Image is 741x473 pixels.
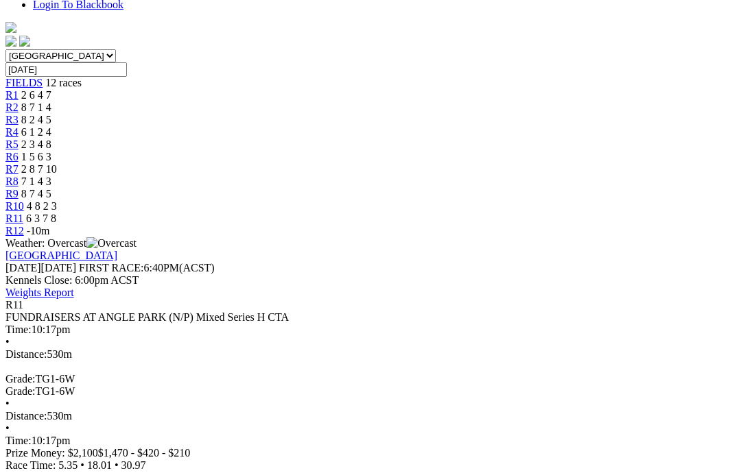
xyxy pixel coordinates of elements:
[21,89,51,101] span: 2 6 4 7
[5,435,32,446] span: Time:
[5,114,19,125] a: R3
[5,324,32,335] span: Time:
[5,348,736,361] div: 530m
[5,398,10,409] span: •
[5,311,736,324] div: FUNDRAISERS AT ANGLE PARK (N/P) Mixed Series H CTA
[27,225,50,236] span: -10m
[5,22,16,33] img: logo-grsa-white.png
[45,77,82,88] span: 12 races
[5,175,19,187] a: R8
[5,62,127,77] input: Select date
[21,114,51,125] span: 8 2 4 5
[5,422,10,434] span: •
[19,36,30,47] img: twitter.svg
[5,163,19,175] a: R7
[21,138,51,150] span: 2 3 4 8
[5,151,19,162] a: R6
[5,435,736,447] div: 10:17pm
[5,225,24,236] a: R12
[86,237,137,250] img: Overcast
[5,262,76,274] span: [DATE]
[26,213,56,224] span: 6 3 7 8
[115,459,119,471] span: •
[21,101,51,113] span: 8 7 1 4
[5,274,736,287] div: Kennels Close: 6:00pm ACST
[5,447,736,459] div: Prize Money: $2,100
[5,410,47,422] span: Distance:
[5,385,36,397] span: Grade:
[5,287,74,298] a: Weights Report
[21,163,57,175] span: 2 8 7 10
[5,262,41,274] span: [DATE]
[21,151,51,162] span: 1 5 6 3
[5,250,117,261] a: [GEOGRAPHIC_DATA]
[21,188,51,199] span: 8 7 4 5
[5,373,36,385] span: Grade:
[5,138,19,150] a: R5
[5,36,16,47] img: facebook.svg
[5,77,43,88] a: FIELDS
[21,175,51,187] span: 7 1 4 3
[80,459,84,471] span: •
[79,262,215,274] span: 6:40PM(ACST)
[98,447,191,459] span: $1,470 - $420 - $210
[5,410,736,422] div: 530m
[5,299,23,311] span: R11
[21,126,51,138] span: 6 1 2 4
[5,126,19,138] a: R4
[5,101,19,113] a: R2
[5,385,736,398] div: TG1-6W
[5,237,137,249] span: Weather: Overcast
[121,459,146,471] span: 30.97
[5,213,23,224] a: R11
[87,459,112,471] span: 18.01
[79,262,143,274] span: FIRST RACE:
[5,459,56,471] span: Race Time:
[5,324,736,336] div: 10:17pm
[5,188,19,199] a: R9
[5,348,47,360] span: Distance:
[5,200,24,212] a: R10
[58,459,78,471] span: 5.35
[5,373,736,385] div: TG1-6W
[27,200,57,212] span: 4 8 2 3
[5,89,19,101] a: R1
[5,336,10,348] span: •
